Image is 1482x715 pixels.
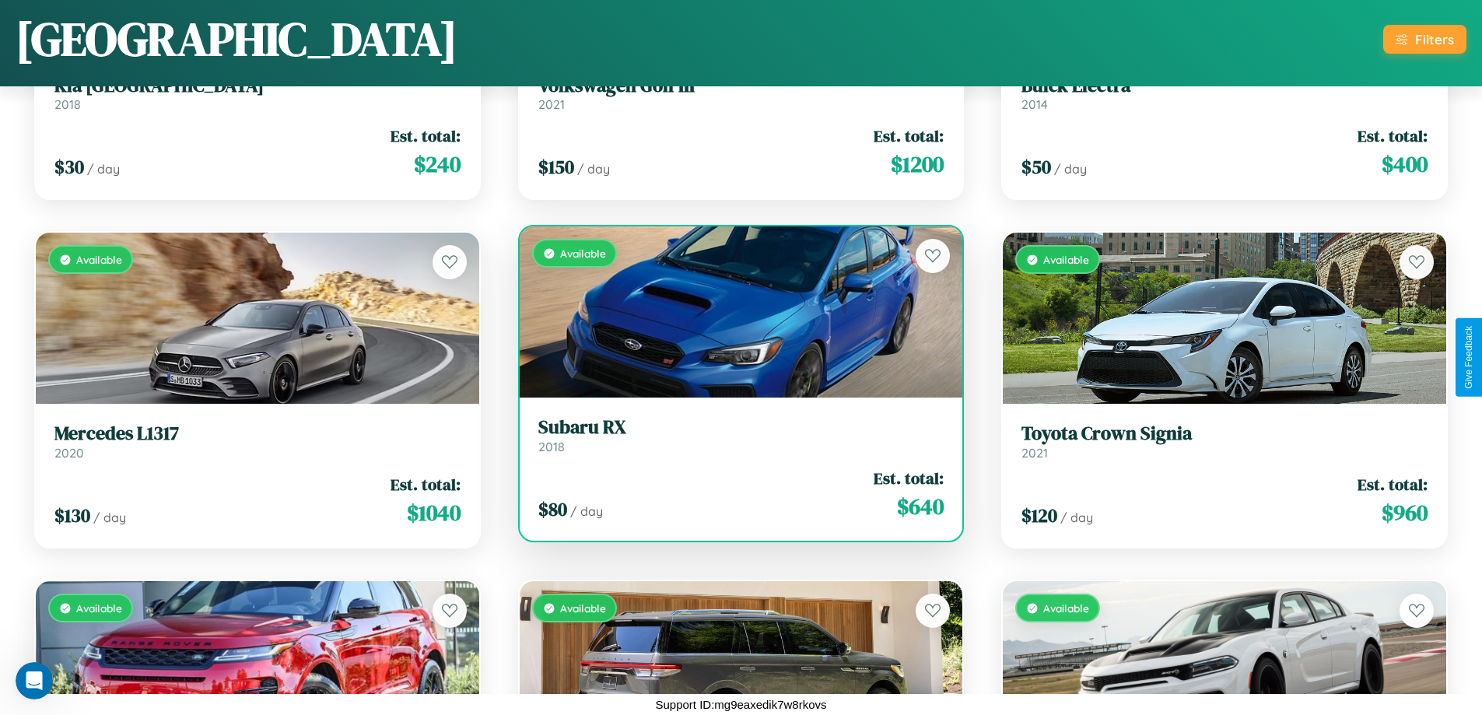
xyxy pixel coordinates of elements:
span: 2018 [54,96,81,112]
span: Available [560,601,606,615]
a: Subaru RX2018 [538,416,944,454]
span: / day [93,510,126,525]
span: $ 50 [1021,154,1051,180]
span: / day [577,161,610,177]
button: Filters [1383,25,1466,54]
a: Toyota Crown Signia2021 [1021,422,1428,461]
span: $ 400 [1382,149,1428,180]
span: / day [1054,161,1087,177]
span: $ 150 [538,154,574,180]
a: Buick Electra2014 [1021,75,1428,113]
p: Support ID: mg9eaxedik7w8rkovs [655,694,826,715]
span: 2020 [54,445,84,461]
span: / day [87,161,120,177]
span: Available [76,253,122,266]
span: Est. total: [1358,473,1428,496]
h1: [GEOGRAPHIC_DATA] [16,7,457,71]
span: 2018 [538,439,565,454]
span: $ 30 [54,154,84,180]
span: Est. total: [874,124,944,147]
span: $ 960 [1382,497,1428,528]
span: $ 130 [54,503,90,528]
span: 2014 [1021,96,1048,112]
h3: Mercedes L1317 [54,422,461,445]
span: / day [570,503,603,519]
a: Mercedes L13172020 [54,422,461,461]
span: 2021 [1021,445,1048,461]
a: Volkswagen Golf III2021 [538,75,944,113]
span: Available [1043,253,1089,266]
span: $ 1200 [891,149,944,180]
span: 2021 [538,96,565,112]
iframe: Intercom live chat [16,662,53,699]
h3: Subaru RX [538,416,944,439]
span: Est. total: [874,467,944,489]
span: $ 80 [538,496,567,522]
span: Available [76,601,122,615]
span: Available [1043,601,1089,615]
h3: Toyota Crown Signia [1021,422,1428,445]
span: $ 120 [1021,503,1057,528]
a: Kia [GEOGRAPHIC_DATA]2018 [54,75,461,113]
span: Est. total: [1358,124,1428,147]
div: Filters [1415,31,1454,47]
span: Est. total: [391,124,461,147]
span: $ 240 [414,149,461,180]
div: Give Feedback [1463,326,1474,389]
h3: Kia [GEOGRAPHIC_DATA] [54,75,461,97]
span: Est. total: [391,473,461,496]
span: $ 640 [897,491,944,522]
span: / day [1060,510,1093,525]
span: Available [560,247,606,260]
span: $ 1040 [407,497,461,528]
